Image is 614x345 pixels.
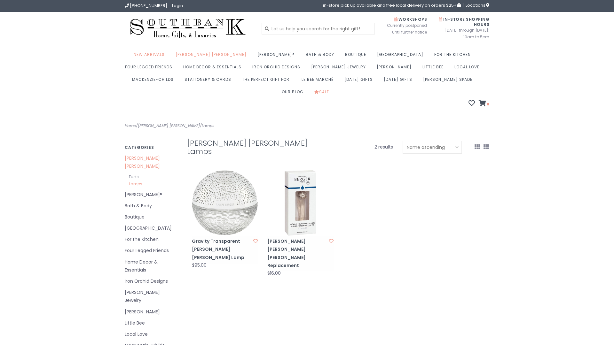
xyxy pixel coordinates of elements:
span: 2 results [374,144,393,150]
a: For the Kitchen [125,235,177,243]
a: [PERSON_NAME] [PERSON_NAME] [138,123,200,128]
a: Home Decor & Essentials [125,258,177,274]
a: Local Love [125,330,177,338]
a: Four Legged Friends [125,247,177,255]
a: Iron Orchid Designs [125,277,177,285]
span: Workshops [394,17,427,22]
a: Four Legged Friends [125,63,176,75]
a: [PHONE_NUMBER] [125,3,167,9]
a: [GEOGRAPHIC_DATA] [125,224,177,232]
span: in-store pick up available and free local delivery on orders $25+ [323,3,461,7]
div: $95.00 [192,263,207,268]
a: MacKenzie-Childs [132,75,177,88]
a: [PERSON_NAME] [PERSON_NAME] [PERSON_NAME] Replacement [267,237,327,270]
a: [PERSON_NAME] [PERSON_NAME] [176,50,250,63]
a: Lamps [129,181,142,187]
span: In-Store Shopping Hours [439,17,489,27]
a: Fuels [129,174,139,180]
img: Lampe Berger Stone Replacement [267,170,333,236]
a: [PERSON_NAME] [377,63,415,75]
a: Gravity Transparent [PERSON_NAME] [PERSON_NAME] Lamp [192,237,251,262]
a: [PERSON_NAME] Spade [423,75,476,88]
a: Bath & Body [125,202,177,210]
h1: [PERSON_NAME] [PERSON_NAME] Lamps [187,139,323,156]
img: Gravity Transparent Lampe Berger Lamp [192,170,258,236]
a: Local Love [454,63,483,75]
a: Login [172,3,183,9]
a: [PERSON_NAME]® [125,191,177,199]
a: [PERSON_NAME]® [257,50,298,63]
a: Bath & Body [306,50,337,63]
a: Add to wishlist [253,238,258,244]
span: [DATE] through [DATE]: 10am to 5pm [437,27,489,40]
a: [PERSON_NAME] Jewelry [311,63,369,75]
input: Let us help you search for the right gift! [262,23,375,34]
a: Boutique [125,213,177,221]
a: [GEOGRAPHIC_DATA] [377,50,427,63]
div: $16.00 [267,271,281,276]
span: [PHONE_NUMBER] [130,3,167,9]
h3: Categories [125,145,177,149]
a: [PERSON_NAME] [125,308,177,316]
a: Little Bee [125,319,177,327]
span: Locations [466,2,489,8]
a: [DATE] Gifts [384,75,415,88]
span: 0 [486,102,489,107]
a: New Arrivals [134,50,168,63]
a: Le Bee Marché [302,75,337,88]
a: [PERSON_NAME] [PERSON_NAME] [125,154,177,170]
a: The perfect gift for: [242,75,294,88]
a: For the Kitchen [434,50,474,63]
a: Boutique [345,50,369,63]
a: Locations [463,3,489,7]
a: Home Decor & Essentials [183,63,245,75]
a: Sale [314,88,332,100]
img: Southbank Gift Company -- Home, Gifts, and Luxuries [125,17,251,41]
a: [DATE] Gifts [344,75,376,88]
a: 0 [479,101,489,107]
a: [PERSON_NAME] Jewelry [125,288,177,304]
span: Currently postponed until further notice [379,22,427,35]
a: Iron Orchid Designs [252,63,303,75]
div: / / [120,122,307,129]
a: Stationery & Cards [185,75,234,88]
a: Little Bee [422,63,447,75]
a: Lamps [202,123,214,128]
a: Home [125,123,136,128]
a: Our Blog [282,88,307,100]
a: Add to wishlist [329,238,334,244]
